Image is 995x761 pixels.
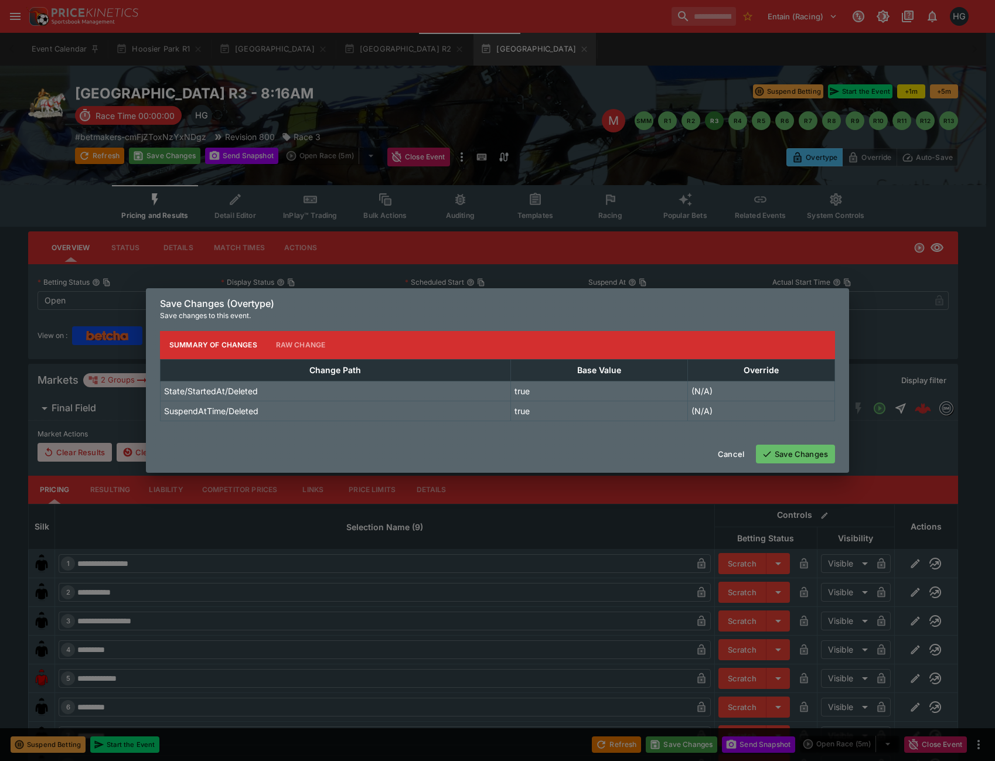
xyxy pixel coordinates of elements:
[160,310,835,322] p: Save changes to this event.
[510,359,687,381] th: Base Value
[756,445,835,463] button: Save Changes
[688,401,835,421] td: (N/A)
[510,381,687,401] td: true
[161,359,511,381] th: Change Path
[164,405,258,417] p: SuspendAtTime/Deleted
[160,331,267,359] button: Summary of Changes
[688,359,835,381] th: Override
[164,385,258,397] p: State/StartedAt/Deleted
[267,331,335,359] button: Raw Change
[160,298,835,310] h6: Save Changes (Overtype)
[711,445,751,463] button: Cancel
[510,401,687,421] td: true
[688,381,835,401] td: (N/A)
